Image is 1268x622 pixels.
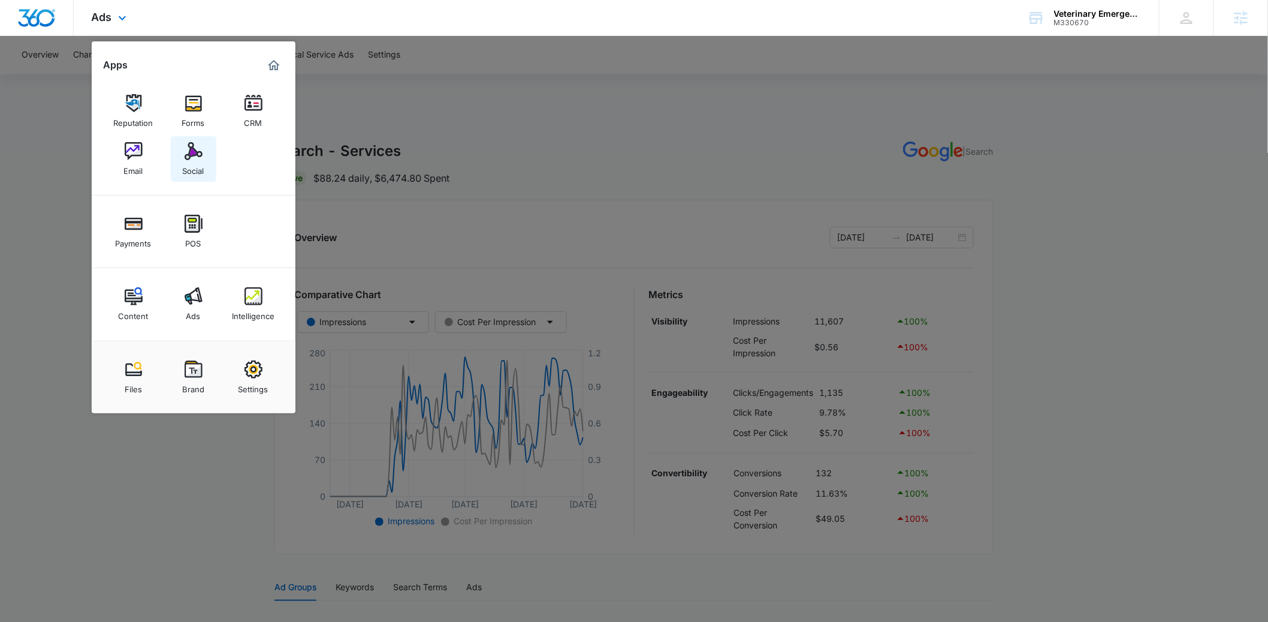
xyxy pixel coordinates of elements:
[264,56,283,75] a: Marketing 360® Dashboard
[116,233,152,248] div: Payments
[232,305,274,321] div: Intelligence
[119,305,149,321] div: Content
[1054,19,1142,27] div: account id
[244,112,262,128] div: CRM
[125,378,142,394] div: Files
[171,88,216,134] a: Forms
[171,281,216,327] a: Ads
[183,160,204,176] div: Social
[171,136,216,182] a: Social
[231,281,276,327] a: Intelligence
[171,209,216,254] a: POS
[182,112,205,128] div: Forms
[114,112,153,128] div: Reputation
[171,354,216,400] a: Brand
[111,136,156,182] a: Email
[92,11,112,23] span: Ads
[186,305,201,321] div: Ads
[111,88,156,134] a: Reputation
[1054,9,1142,19] div: account name
[186,233,201,248] div: POS
[111,209,156,254] a: Payments
[111,281,156,327] a: Content
[238,378,268,394] div: Settings
[111,354,156,400] a: Files
[231,88,276,134] a: CRM
[124,160,143,176] div: Email
[231,354,276,400] a: Settings
[182,378,204,394] div: Brand
[104,59,128,71] h2: Apps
